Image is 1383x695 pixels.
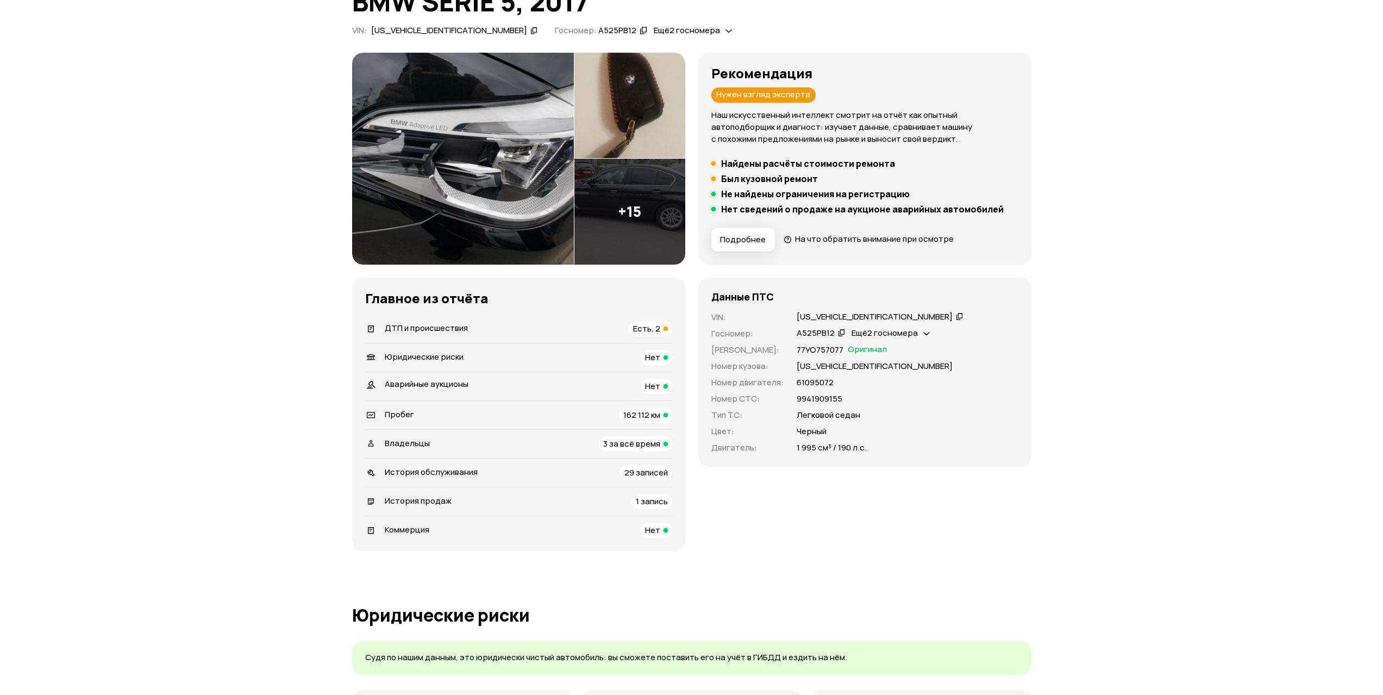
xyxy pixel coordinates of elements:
p: Наш искусственный интеллект смотрит на отчёт как опытный автоподборщик и диагност: изучает данные... [711,109,1018,145]
p: 9941909155 [797,393,842,405]
h3: Рекомендация [711,66,1018,81]
span: Ещё 2 госномера [852,327,918,339]
p: Двигатель : [711,442,784,454]
span: История обслуживания [385,466,478,478]
span: Юридические риски [385,351,464,362]
div: [US_VEHICLE_IDENTIFICATION_NUMBER] [371,25,527,36]
span: Подробнее [720,234,766,245]
span: Коммерция [385,524,429,535]
div: А525РВ12 [797,328,835,339]
h5: Нет сведений о продаже на аукционе аварийных автомобилей [721,204,1004,215]
span: История продаж [385,495,452,506]
span: Нет [645,524,660,536]
p: Судя по нашим данным, это юридически чистый автомобиль: вы сможете поставить его на учёт в ГИБДД ... [365,652,1018,663]
div: А525РВ12 [598,25,636,36]
p: Номер СТС : [711,393,784,405]
p: 1 995 см³ / 190 л.с. [797,442,867,454]
a: На что обратить внимание при осмотре [784,233,954,245]
span: Нет [645,352,660,363]
span: 162 112 км [623,409,660,421]
div: Нужен взгляд эксперта [711,87,816,103]
h4: Данные ПТС [711,291,774,303]
h3: Главное из отчёта [365,291,672,306]
span: Ещё 2 госномера [654,24,720,36]
p: Тип ТС : [711,409,784,421]
span: 1 запись [636,496,668,507]
button: Подробнее [711,228,775,252]
p: Легковой седан [797,409,860,421]
span: VIN : [352,24,367,36]
span: ДТП и происшествия [385,322,468,334]
span: Оригинал [848,344,887,356]
span: 29 записей [624,467,668,478]
span: 3 за всё время [603,438,660,449]
p: Номер двигателя : [711,377,784,389]
p: [PERSON_NAME] : [711,344,784,356]
p: [US_VEHICLE_IDENTIFICATION_NUMBER] [797,360,953,372]
span: Владельцы [385,437,430,449]
h5: Найдены расчёты стоимости ремонта [721,158,895,169]
span: Аварийные аукционы [385,378,468,390]
div: [US_VEHICLE_IDENTIFICATION_NUMBER] [797,311,953,323]
h5: Не найдены ограничения на регистрацию [721,189,910,199]
h5: Был кузовной ремонт [721,173,818,184]
span: Пробег [385,409,414,420]
span: Нет [645,380,660,392]
p: Номер кузова : [711,360,784,372]
p: Черный [797,425,827,437]
p: Госномер : [711,328,784,340]
h1: Юридические риски [352,605,1031,625]
span: Есть, 2 [633,323,660,334]
span: Госномер: [555,24,597,36]
p: Цвет : [711,425,784,437]
p: 61095072 [797,377,834,389]
p: 77УО757077 [797,344,843,356]
span: На что обратить внимание при осмотре [795,233,954,245]
p: VIN : [711,311,784,323]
